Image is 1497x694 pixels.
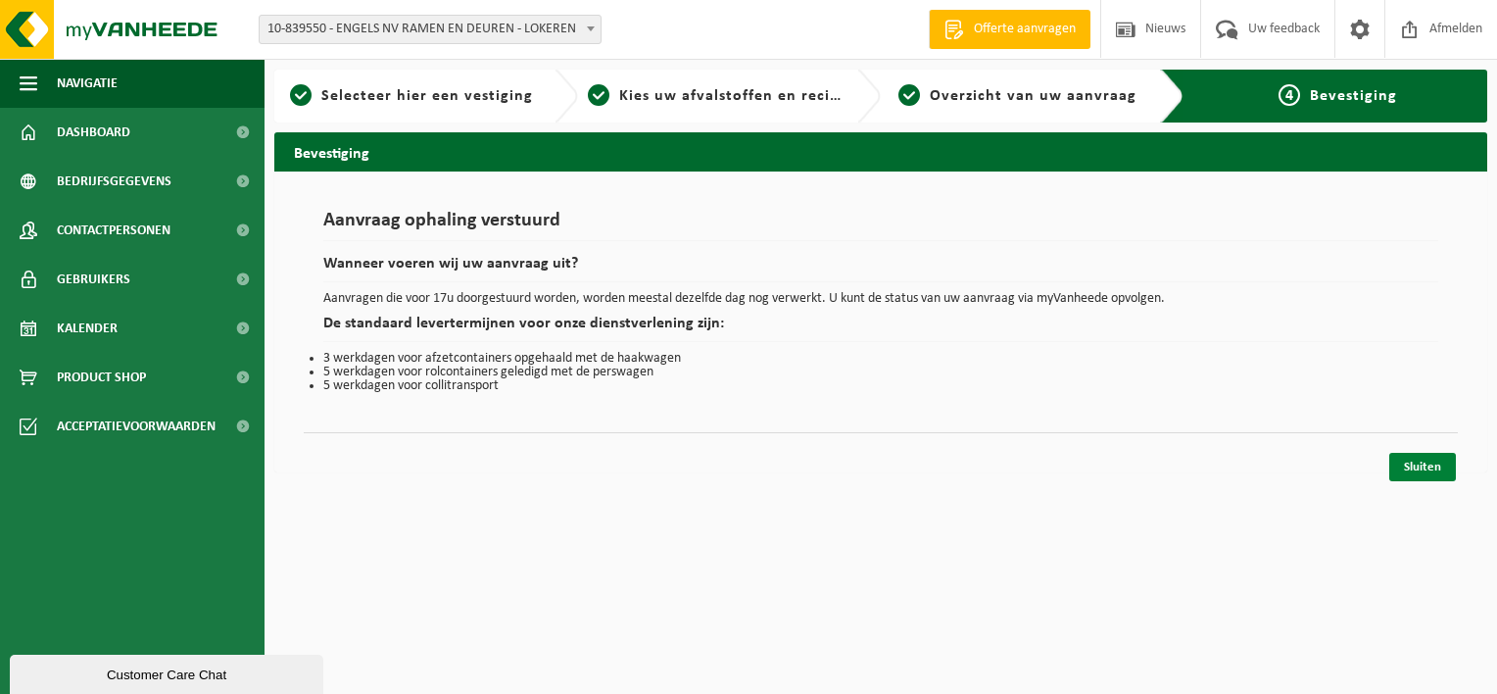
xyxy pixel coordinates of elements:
span: Product Shop [57,353,146,402]
iframe: chat widget [10,651,327,694]
li: 3 werkdagen voor afzetcontainers opgehaald met de haakwagen [323,352,1438,366]
h1: Aanvraag ophaling verstuurd [323,211,1438,241]
h2: Wanneer voeren wij uw aanvraag uit? [323,256,1438,282]
span: Kies uw afvalstoffen en recipiënten [619,88,889,104]
span: Overzicht van uw aanvraag [930,88,1136,104]
a: 1Selecteer hier een vestiging [284,84,539,108]
a: Sluiten [1389,453,1456,481]
span: 4 [1279,84,1300,106]
li: 5 werkdagen voor collitransport [323,379,1438,393]
span: 10-839550 - ENGELS NV RAMEN EN DEUREN - LOKEREN [259,15,602,44]
span: Selecteer hier een vestiging [321,88,533,104]
span: Kalender [57,304,118,353]
a: Offerte aanvragen [929,10,1090,49]
span: 3 [898,84,920,106]
h2: De standaard levertermijnen voor onze dienstverlening zijn: [323,316,1438,342]
span: 2 [588,84,609,106]
a: 2Kies uw afvalstoffen en recipiënten [588,84,843,108]
a: 3Overzicht van uw aanvraag [891,84,1145,108]
span: 10-839550 - ENGELS NV RAMEN EN DEUREN - LOKEREN [260,16,601,43]
p: Aanvragen die voor 17u doorgestuurd worden, worden meestal dezelfde dag nog verwerkt. U kunt de s... [323,292,1438,306]
span: Navigatie [57,59,118,108]
span: Gebruikers [57,255,130,304]
span: 1 [290,84,312,106]
span: Bevestiging [1310,88,1397,104]
li: 5 werkdagen voor rolcontainers geledigd met de perswagen [323,366,1438,379]
span: Contactpersonen [57,206,170,255]
h2: Bevestiging [274,132,1487,171]
span: Dashboard [57,108,130,157]
span: Offerte aanvragen [969,20,1081,39]
span: Acceptatievoorwaarden [57,402,216,451]
span: Bedrijfsgegevens [57,157,171,206]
